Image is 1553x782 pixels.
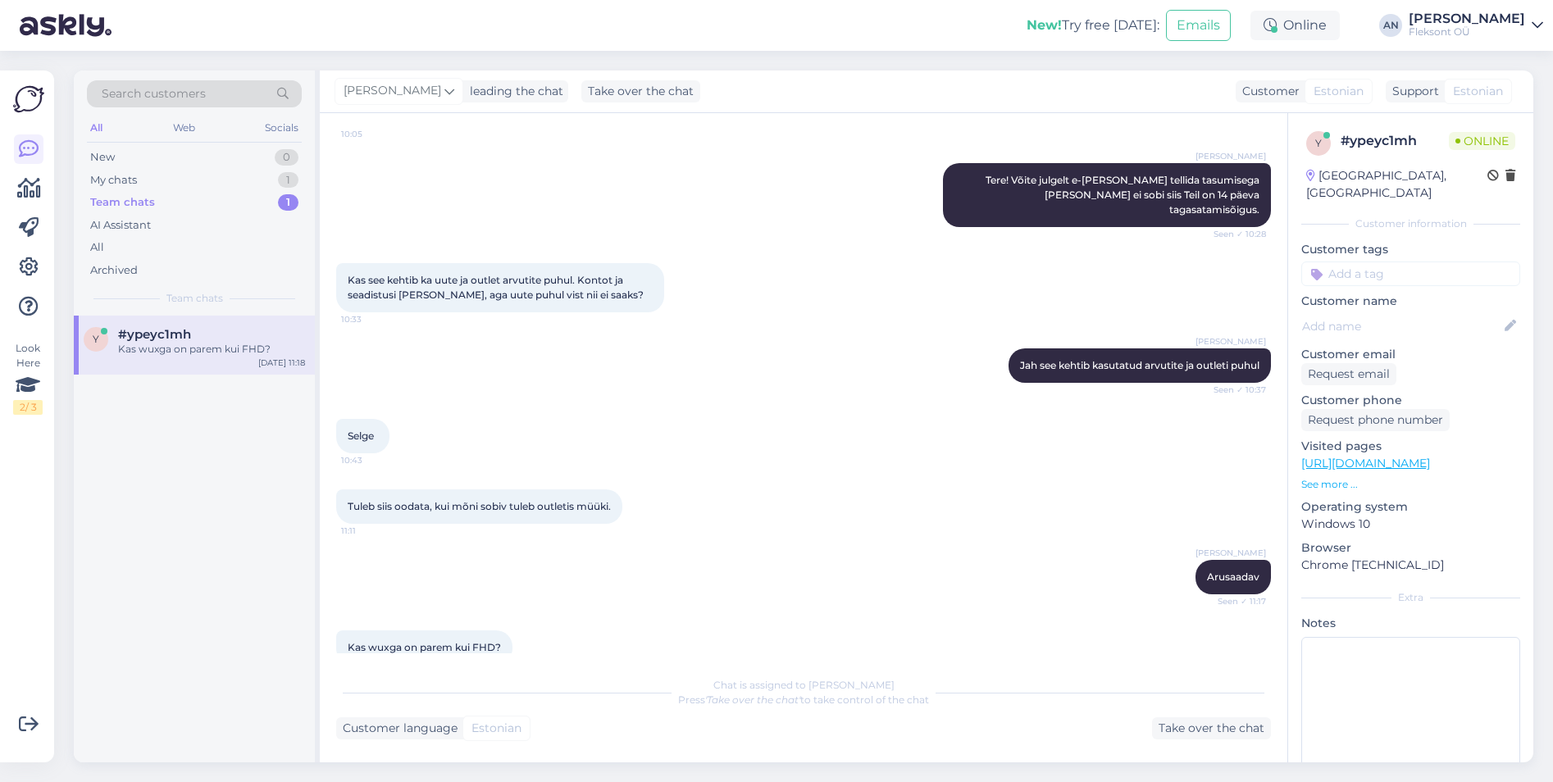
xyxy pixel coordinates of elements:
span: Estonian [471,720,521,737]
span: Tere! Võite julgelt e-[PERSON_NAME] tellida tasumisega [PERSON_NAME] ei sobi siis Teil on 14 päev... [986,174,1262,216]
div: Team chats [90,194,155,211]
span: Search customers [102,85,206,102]
div: 2 / 3 [13,400,43,415]
span: 10:33 [341,313,403,325]
span: Online [1449,132,1515,150]
input: Add name [1302,317,1501,335]
div: Web [170,117,198,139]
div: Online [1250,11,1340,40]
span: #ypeyc1mh [118,327,191,342]
div: [PERSON_NAME] [1409,12,1525,25]
span: [PERSON_NAME] [1195,335,1266,348]
button: Emails [1166,10,1231,41]
p: Chrome [TECHNICAL_ID] [1301,557,1520,574]
span: [PERSON_NAME] [1195,150,1266,162]
span: Press to take control of the chat [678,693,929,706]
div: My chats [90,172,137,189]
div: 0 [275,149,298,166]
img: Askly Logo [13,84,44,115]
span: Team chats [166,291,223,306]
div: New [90,149,115,166]
p: Notes [1301,615,1520,632]
p: Windows 10 [1301,516,1520,533]
p: Customer phone [1301,392,1520,409]
div: Extra [1301,590,1520,605]
span: Kas see kehtib ka uute ja outlet arvutite puhul. Kontot ja seadistusi [PERSON_NAME], aga uute puh... [348,274,644,301]
div: 1 [278,172,298,189]
p: Browser [1301,539,1520,557]
p: Customer email [1301,346,1520,363]
div: AI Assistant [90,217,151,234]
a: [PERSON_NAME]Fleksont OÜ [1409,12,1543,39]
span: [PERSON_NAME] [344,82,441,100]
div: Try free [DATE]: [1027,16,1159,35]
div: Kas wuxga on parem kui FHD? [118,342,305,357]
p: Operating system [1301,498,1520,516]
div: Support [1386,83,1439,100]
div: Fleksont OÜ [1409,25,1525,39]
div: Customer language [336,720,458,737]
span: Seen ✓ 10:37 [1205,384,1266,396]
span: Seen ✓ 10:28 [1205,228,1266,240]
span: Tuleb siis oodata, kui mõni sobiv tuleb outletis müüki. [348,500,611,512]
div: # ypeyc1mh [1341,131,1449,151]
span: [PERSON_NAME] [1195,547,1266,559]
div: leading the chat [463,83,563,100]
div: Request email [1301,363,1396,385]
span: Arusaadav [1207,571,1259,583]
div: AN [1379,14,1402,37]
span: Chat is assigned to [PERSON_NAME] [713,679,895,691]
span: Seen ✓ 11:17 [1205,595,1266,607]
span: Estonian [1314,83,1364,100]
span: 10:05 [341,128,403,140]
div: All [87,117,106,139]
div: Socials [262,117,302,139]
b: New! [1027,17,1062,33]
div: [GEOGRAPHIC_DATA], [GEOGRAPHIC_DATA] [1306,167,1487,202]
div: All [90,239,104,256]
div: [DATE] 11:18 [258,357,305,369]
div: 1 [278,194,298,211]
span: Estonian [1453,83,1503,100]
i: 'Take over the chat' [705,693,800,706]
div: Customer [1236,83,1300,100]
div: Take over the chat [1152,717,1271,739]
p: See more ... [1301,477,1520,492]
p: Visited pages [1301,438,1520,455]
div: Customer information [1301,216,1520,231]
div: Take over the chat [581,80,700,102]
a: [URL][DOMAIN_NAME] [1301,456,1430,471]
p: Customer name [1301,293,1520,310]
span: 10:43 [341,454,403,466]
div: Request phone number [1301,409,1450,431]
span: 11:11 [341,525,403,537]
span: Kas wuxga on parem kui FHD? [348,641,501,653]
span: y [1315,137,1322,149]
div: Look Here [13,341,43,415]
div: Archived [90,262,138,279]
input: Add a tag [1301,261,1520,286]
span: Jah see kehtib kasutatud arvutite ja outleti puhul [1020,359,1259,371]
span: y [93,333,99,345]
span: Selge [348,430,374,442]
p: Customer tags [1301,241,1520,258]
